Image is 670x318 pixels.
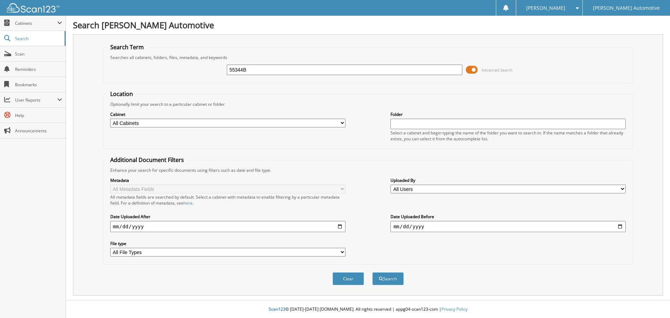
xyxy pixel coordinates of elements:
input: start [110,221,345,232]
div: Enhance your search for specific documents using filters such as date and file type. [107,167,630,173]
label: Date Uploaded After [110,214,345,220]
span: [PERSON_NAME] Automotive [593,6,660,10]
span: Bookmarks [15,82,62,88]
span: Help [15,112,62,118]
label: Uploaded By [390,177,626,183]
legend: Location [107,90,136,98]
label: Cabinet [110,111,345,117]
span: Search [15,36,61,42]
div: © [DATE]-[DATE] [DOMAIN_NAME]. All rights reserved | appg04-scan123-com | [66,301,670,318]
div: All metadata fields are searched by default. Select a cabinet with metadata to enable filtering b... [110,194,345,206]
legend: Search Term [107,43,147,51]
a: here [184,200,193,206]
img: scan123-logo-white.svg [7,3,59,13]
label: Date Uploaded Before [390,214,626,220]
button: Clear [333,272,364,285]
span: Scan [15,51,62,57]
div: Select a cabinet and begin typing the name of the folder you want to search in. If the name match... [390,130,626,142]
span: [PERSON_NAME] [526,6,565,10]
button: Search [372,272,404,285]
label: Folder [390,111,626,117]
div: Optionally limit your search to a particular cabinet or folder [107,101,630,107]
span: Scan123 [269,306,285,312]
span: Advanced Search [482,67,513,73]
div: Searches all cabinets, folders, files, metadata, and keywords [107,54,630,60]
input: end [390,221,626,232]
legend: Additional Document Filters [107,156,187,164]
span: Reminders [15,66,62,72]
h1: Search [PERSON_NAME] Automotive [73,19,663,31]
span: Announcements [15,128,62,134]
label: File type [110,241,345,246]
span: User Reports [15,97,57,103]
a: Privacy Policy [441,306,468,312]
label: Metadata [110,177,345,183]
span: Cabinets [15,20,57,26]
